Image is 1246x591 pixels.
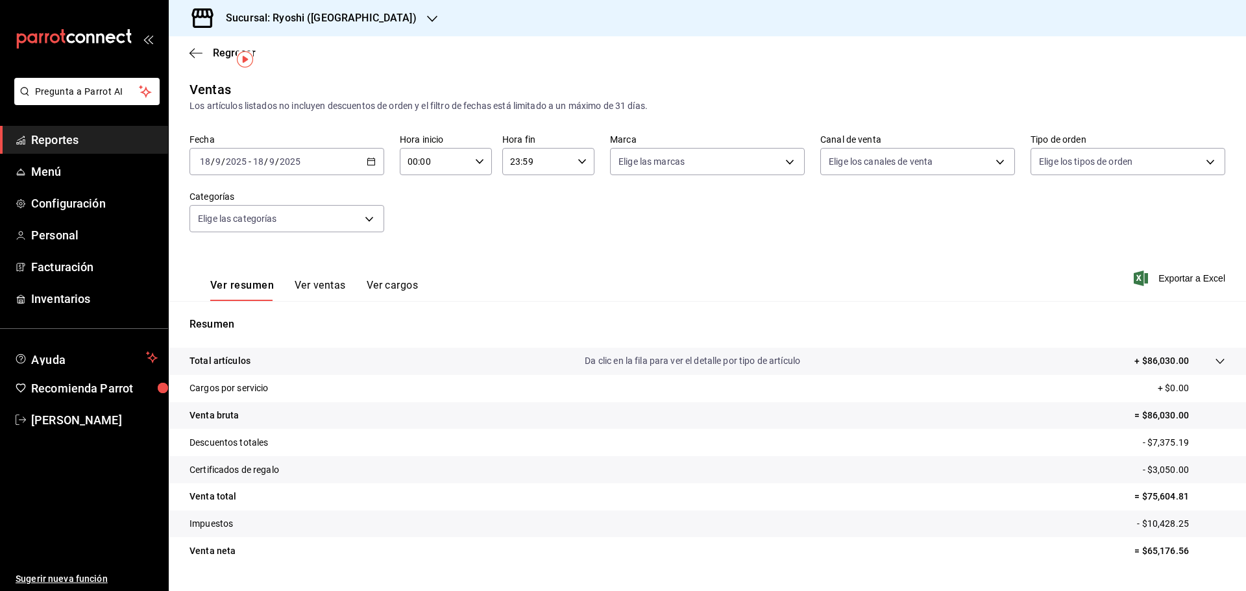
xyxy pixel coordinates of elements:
p: - $3,050.00 [1143,463,1225,477]
p: Cargos por servicio [189,381,269,395]
span: [PERSON_NAME] [31,411,158,429]
button: Ver resumen [210,279,274,301]
label: Canal de venta [820,135,1015,144]
span: Configuración [31,195,158,212]
p: Venta neta [189,544,236,558]
p: Venta bruta [189,409,239,422]
img: Tooltip marker [237,51,253,67]
span: Recomienda Parrot [31,380,158,397]
label: Categorías [189,192,384,201]
p: Resumen [189,317,1225,332]
button: Ver cargos [367,279,419,301]
p: Total artículos [189,354,250,368]
span: Elige las categorías [198,212,277,225]
div: Los artículos listados no incluyen descuentos de orden y el filtro de fechas está limitado a un m... [189,99,1225,113]
span: Menú [31,163,158,180]
span: Reportes [31,131,158,149]
span: Facturación [31,258,158,276]
span: Regresar [213,47,256,59]
p: + $0.00 [1158,381,1225,395]
span: - [249,156,251,167]
p: = $75,604.81 [1134,490,1225,503]
p: - $7,375.19 [1143,436,1225,450]
label: Marca [610,135,805,144]
button: Pregunta a Parrot AI [14,78,160,105]
p: Da clic en la fila para ver el detalle por tipo de artículo [585,354,800,368]
div: navigation tabs [210,279,418,301]
p: Impuestos [189,517,233,531]
span: Personal [31,226,158,244]
input: -- [252,156,264,167]
span: / [275,156,279,167]
button: Exportar a Excel [1136,271,1225,286]
span: Elige las marcas [618,155,685,168]
p: Descuentos totales [189,436,268,450]
span: / [264,156,268,167]
span: Inventarios [31,290,158,308]
a: Pregunta a Parrot AI [9,94,160,108]
label: Fecha [189,135,384,144]
button: Regresar [189,47,256,59]
label: Hora fin [502,135,594,144]
input: -- [215,156,221,167]
input: -- [199,156,211,167]
span: Elige los tipos de orden [1039,155,1132,168]
p: - $10,428.25 [1137,517,1225,531]
p: Venta total [189,490,236,503]
span: Pregunta a Parrot AI [35,85,140,99]
button: Ver ventas [295,279,346,301]
label: Hora inicio [400,135,492,144]
label: Tipo de orden [1031,135,1225,144]
p: Certificados de regalo [189,463,279,477]
span: / [221,156,225,167]
p: + $86,030.00 [1134,354,1189,368]
span: Sugerir nueva función [16,572,158,586]
input: ---- [225,156,247,167]
button: open_drawer_menu [143,34,153,44]
div: Ventas [189,80,231,99]
span: Ayuda [31,350,141,365]
p: = $65,176.56 [1134,544,1225,558]
span: / [211,156,215,167]
input: -- [269,156,275,167]
p: = $86,030.00 [1134,409,1225,422]
input: ---- [279,156,301,167]
span: Elige los canales de venta [829,155,933,168]
h3: Sucursal: Ryoshi ([GEOGRAPHIC_DATA]) [215,10,417,26]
